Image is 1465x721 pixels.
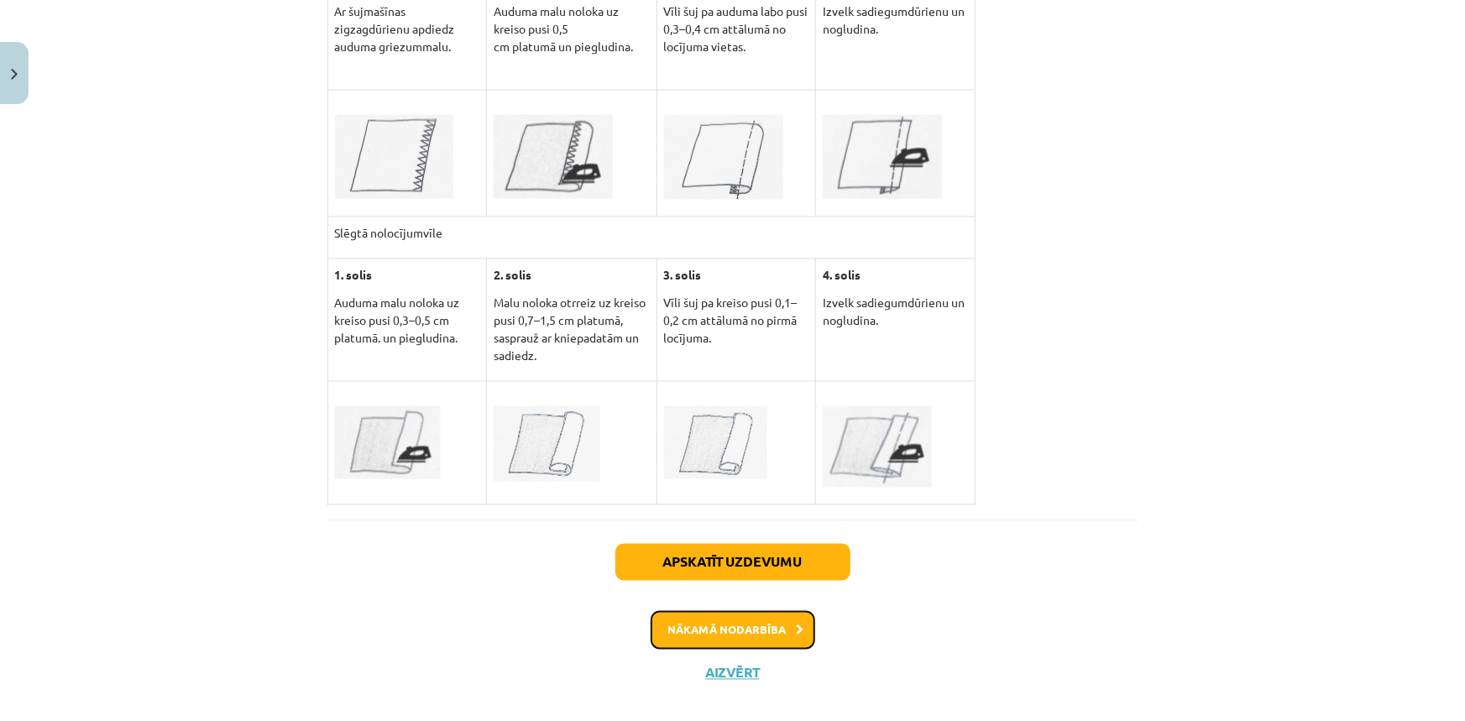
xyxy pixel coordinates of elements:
img: Attēls, kurā ir Saspraude Apraksts ģenerēts automātiski [664,406,767,479]
strong: 2. solis [494,267,531,282]
button: Nākamā nodarbība [651,611,815,650]
p: Vīli šuj pa kreiso pusi 0,1–0,2 cm attālumā no pirmā locījuma. [664,294,809,347]
p: Izvelk sadiegumdūrienu un nogludina. [823,294,968,329]
button: Aizvērt [701,665,765,682]
p: Auduma malu noloka uz kreiso pusi 0,5 cm platumā un piegludina. [494,3,649,73]
p: Ar šujmašīnas zigzagdūrienu apdiedz auduma griezummalu. [335,3,480,55]
p: Vīli šuj pa auduma labo pusi 0,3–0,4 cm attālumā no locījuma vietas. [664,3,809,55]
img: Attēls, kurā ir teksts Apraksts ģenerēts automātiski [664,115,783,200]
p: Slēgtā nolocījumvīle [335,224,969,242]
img: icon-close-lesson-0947bae3869378f0d4975bcd49f059093ad1ed9edebbc8119c70593378902aed.svg [11,69,18,80]
strong: 1. solis [335,267,373,282]
button: Apskatīt uzdevumu [615,544,850,581]
p: Malu noloka otrreiz uz kreiso pusi 0,7–1,5 cm platumā, sasprauž ar kniepadatām un sadiedz. [494,294,649,364]
p: Auduma malu noloka uz kreiso pusi 0,3–0,5 cm platumā. un piegludina. [335,294,480,347]
strong: 3. solis [664,267,702,282]
strong: 4. solis [823,267,861,282]
p: Izvelk sadiegumdūrienu un nogludina. [823,3,968,38]
img: Attēls, kurā ir Saspraude, stacionārs Apraksts ģenerēts automātiski [494,406,600,482]
img: Attēls, kurā ir teksts Apraksts ģenerēts automātiski [335,115,453,199]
